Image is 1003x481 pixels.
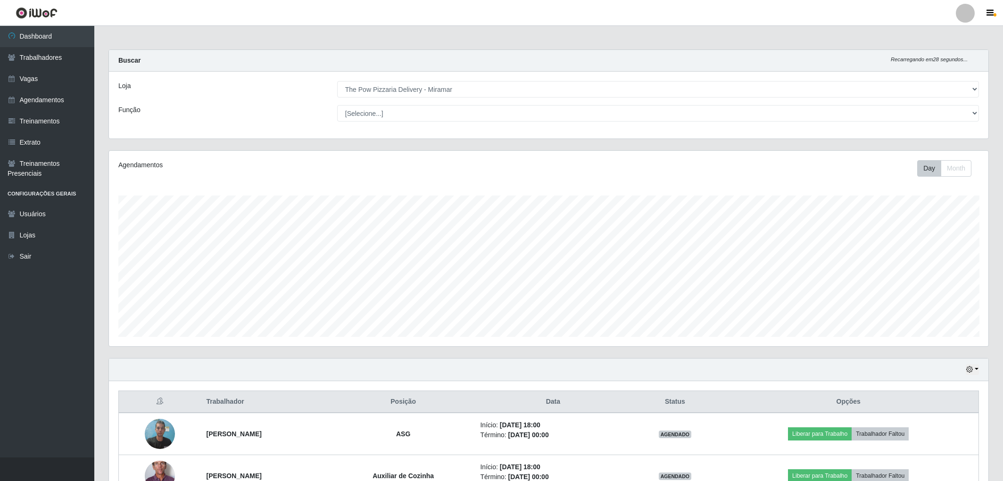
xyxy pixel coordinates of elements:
div: Agendamentos [118,160,469,170]
time: [DATE] 18:00 [500,421,540,429]
th: Data [474,391,631,413]
div: First group [917,160,971,177]
li: Início: [480,420,626,430]
time: [DATE] 18:00 [500,463,540,471]
i: Recarregando em 28 segundos... [891,57,968,62]
th: Opções [718,391,978,413]
label: Função [118,105,141,115]
img: CoreUI Logo [16,7,58,19]
th: Status [631,391,718,413]
img: 1754604170144.jpeg [145,414,175,454]
strong: Auxiliar de Cozinha [373,472,434,480]
span: AGENDADO [659,473,692,480]
div: Toolbar with button groups [917,160,979,177]
li: Término: [480,430,626,440]
strong: [PERSON_NAME] [207,472,262,480]
label: Loja [118,81,131,91]
li: Início: [480,462,626,472]
strong: [PERSON_NAME] [207,430,262,438]
time: [DATE] 00:00 [508,431,549,439]
button: Liberar para Trabalho [788,427,852,440]
button: Month [941,160,971,177]
th: Posição [332,391,475,413]
strong: ASG [396,430,410,438]
button: Trabalhador Faltou [852,427,909,440]
strong: Buscar [118,57,141,64]
button: Day [917,160,941,177]
th: Trabalhador [201,391,332,413]
span: AGENDADO [659,431,692,438]
time: [DATE] 00:00 [508,473,549,481]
